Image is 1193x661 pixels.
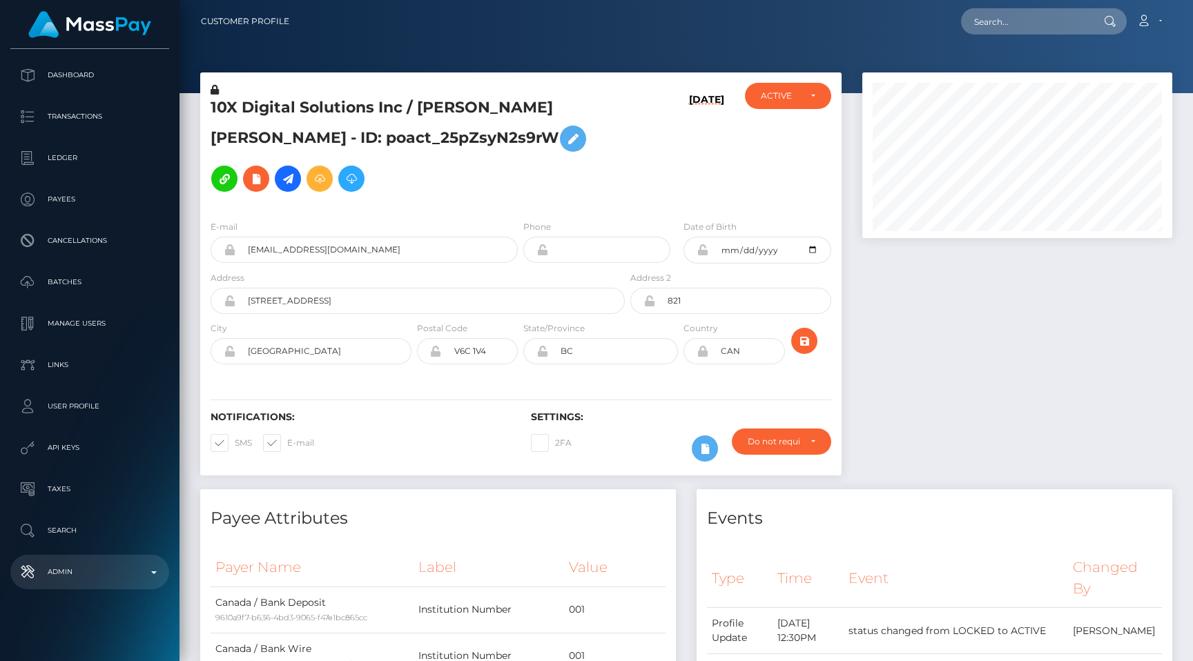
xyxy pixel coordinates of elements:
td: Canada / Bank Deposit [211,586,414,633]
a: User Profile [10,389,169,424]
p: API Keys [16,437,164,458]
a: Payees [10,182,169,217]
a: Transactions [10,99,169,134]
p: Links [16,355,164,375]
p: Payees [16,189,164,210]
h6: Settings: [531,411,831,423]
td: Institution Number [414,586,564,633]
th: Payer Name [211,549,414,586]
p: Taxes [16,479,164,500]
button: ACTIVE [745,83,831,109]
label: City [211,322,227,335]
label: Address 2 [630,272,671,284]
th: Changed By [1068,549,1162,607]
p: User Profile [16,396,164,417]
label: 2FA [531,434,572,452]
a: Batches [10,265,169,299]
a: Ledger [10,141,169,175]
label: Phone [523,221,551,233]
button: Do not require [732,428,831,455]
a: Taxes [10,472,169,506]
h5: 10X Digital Solutions Inc / [PERSON_NAME] [PERSON_NAME] - ID: poact_25pZsyN2s9rW [211,97,617,199]
label: Date of Birth [683,221,737,233]
label: E-mail [211,221,237,233]
img: MassPay Logo [28,11,151,38]
small: 9610a9f7-b636-4bd3-9065-f47e1bc865cc [215,613,367,622]
a: Links [10,348,169,382]
label: Postal Code [417,322,467,335]
div: ACTIVE [761,90,799,101]
td: [DATE] 12:30PM [773,608,844,654]
p: Search [16,520,164,541]
a: Initiate Payout [275,166,301,192]
label: E-mail [263,434,314,452]
td: status changed from LOCKED to ACTIVE [844,608,1068,654]
label: SMS [211,434,252,452]
p: Ledger [16,148,164,168]
td: [PERSON_NAME] [1068,608,1162,654]
p: Transactions [16,106,164,127]
td: 001 [564,586,666,633]
a: Cancellations [10,224,169,258]
a: Admin [10,555,169,589]
a: Search [10,513,169,548]
h6: Notifications: [211,411,510,423]
th: Event [844,549,1068,607]
input: Search... [961,8,1091,34]
th: Label [414,549,564,586]
p: Cancellations [16,230,164,251]
p: Manage Users [16,313,164,334]
p: Dashboard [16,65,164,86]
p: Admin [16,562,164,582]
th: Value [564,549,666,586]
a: Customer Profile [201,7,289,36]
a: API Keys [10,431,169,465]
td: Profile Update [707,608,773,654]
h4: Payee Attributes [211,506,666,531]
div: Do not require [748,436,799,447]
h4: Events [707,506,1162,531]
label: Country [683,322,718,335]
h6: [DATE] [689,94,724,204]
a: Dashboard [10,58,169,92]
th: Type [707,549,773,607]
a: Manage Users [10,306,169,341]
p: Batches [16,272,164,293]
label: Address [211,272,244,284]
label: State/Province [523,322,585,335]
th: Time [773,549,844,607]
